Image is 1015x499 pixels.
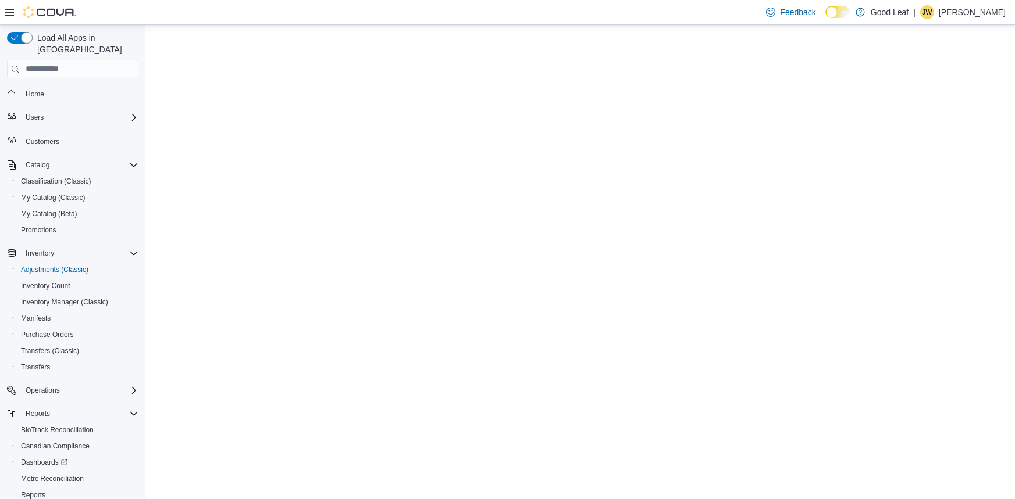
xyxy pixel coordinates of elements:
button: Customers [2,132,143,149]
span: Operations [26,386,60,395]
div: Jordon Walters [920,5,934,19]
a: Inventory Count [16,279,75,293]
span: Classification (Classic) [16,174,138,188]
span: Metrc Reconciliation [21,474,84,483]
span: Inventory Count [16,279,138,293]
button: Catalog [2,157,143,173]
span: Users [26,113,44,122]
span: My Catalog (Beta) [16,207,138,221]
button: My Catalog (Beta) [12,206,143,222]
span: Load All Apps in [GEOGRAPHIC_DATA] [33,32,138,55]
span: Manifests [16,311,138,325]
button: Inventory Count [12,278,143,294]
span: Dashboards [21,458,67,467]
p: [PERSON_NAME] [939,5,1006,19]
span: Users [21,110,138,124]
span: Adjustments (Classic) [21,265,88,274]
span: Transfers (Classic) [16,344,138,358]
span: Promotions [16,223,138,237]
button: Manifests [12,310,143,326]
a: Metrc Reconciliation [16,472,88,486]
span: Inventory [21,246,138,260]
img: Cova [23,6,76,18]
span: Inventory Count [21,281,70,290]
span: Feedback [780,6,815,18]
span: Inventory Manager (Classic) [16,295,138,309]
span: Adjustments (Classic) [16,263,138,277]
p: Good Leaf [871,5,909,19]
input: Dark Mode [825,6,850,18]
span: Inventory Manager (Classic) [21,297,108,307]
button: Canadian Compliance [12,438,143,454]
span: BioTrack Reconciliation [16,423,138,437]
a: Feedback [761,1,820,24]
a: Canadian Compliance [16,439,94,453]
a: Promotions [16,223,61,237]
span: Manifests [21,314,51,323]
span: Home [26,89,44,99]
a: Purchase Orders [16,328,79,342]
a: Dashboards [16,455,72,469]
span: Promotions [21,225,56,235]
span: Catalog [21,158,138,172]
button: Users [2,109,143,125]
span: Dashboards [16,455,138,469]
span: Transfers (Classic) [21,346,79,356]
span: Transfers [21,362,50,372]
span: My Catalog (Beta) [21,209,77,218]
a: Transfers [16,360,55,374]
a: My Catalog (Classic) [16,191,90,204]
button: Inventory [21,246,59,260]
span: Purchase Orders [16,328,138,342]
button: Operations [2,382,143,399]
span: My Catalog (Classic) [16,191,138,204]
span: Customers [26,137,59,146]
button: Promotions [12,222,143,238]
button: Adjustments (Classic) [12,261,143,278]
span: Reports [26,409,50,418]
span: Home [21,87,138,101]
a: Home [21,87,49,101]
button: Reports [21,407,55,421]
a: My Catalog (Beta) [16,207,82,221]
p: | [913,5,916,19]
span: Purchase Orders [21,330,74,339]
button: Operations [21,383,65,397]
button: BioTrack Reconciliation [12,422,143,438]
a: Manifests [16,311,55,325]
button: My Catalog (Classic) [12,189,143,206]
a: Classification (Classic) [16,174,96,188]
span: Metrc Reconciliation [16,472,138,486]
button: Classification (Classic) [12,173,143,189]
span: My Catalog (Classic) [21,193,86,202]
span: Inventory [26,249,54,258]
span: Canadian Compliance [21,441,90,451]
span: Dark Mode [825,18,826,19]
button: Users [21,110,48,124]
a: Inventory Manager (Classic) [16,295,113,309]
span: JW [922,5,932,19]
span: Transfers [16,360,138,374]
a: Dashboards [12,454,143,471]
button: Home [2,85,143,102]
a: BioTrack Reconciliation [16,423,98,437]
button: Transfers [12,359,143,375]
span: Classification (Classic) [21,177,91,186]
button: Catalog [21,158,54,172]
span: BioTrack Reconciliation [21,425,94,435]
button: Inventory [2,245,143,261]
span: Customers [21,134,138,148]
span: Reports [21,407,138,421]
a: Transfers (Classic) [16,344,84,358]
button: Inventory Manager (Classic) [12,294,143,310]
a: Adjustments (Classic) [16,263,93,277]
button: Reports [2,405,143,422]
span: Catalog [26,160,49,170]
button: Purchase Orders [12,326,143,343]
span: Operations [21,383,138,397]
button: Metrc Reconciliation [12,471,143,487]
a: Customers [21,135,64,149]
button: Transfers (Classic) [12,343,143,359]
span: Canadian Compliance [16,439,138,453]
